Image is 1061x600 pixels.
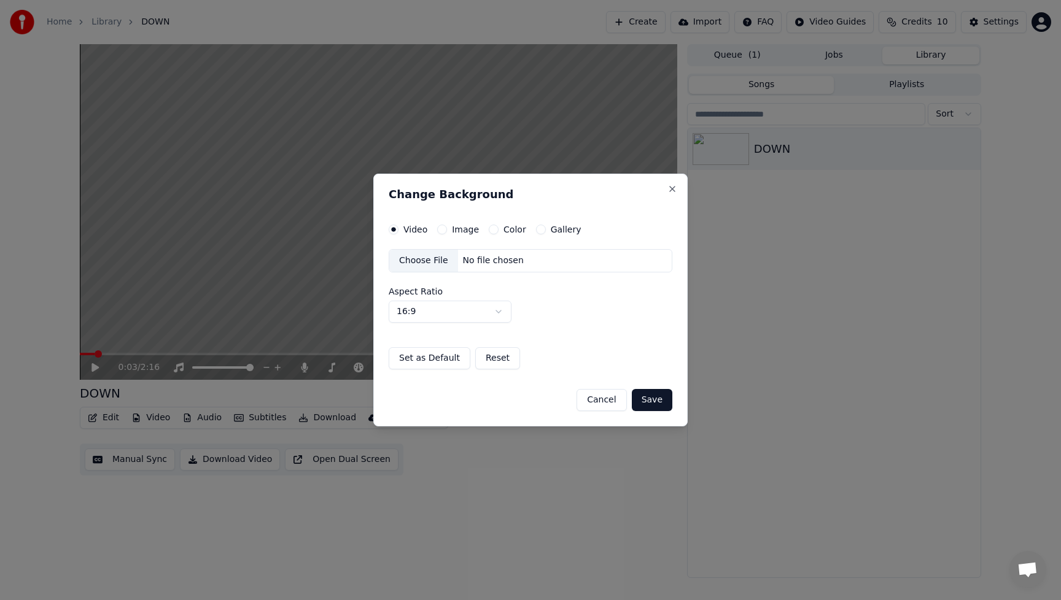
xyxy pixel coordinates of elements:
[389,287,672,296] label: Aspect Ratio
[389,189,672,200] h2: Change Background
[389,250,458,272] div: Choose File
[389,347,470,369] button: Set as Default
[403,225,427,234] label: Video
[452,225,479,234] label: Image
[503,225,526,234] label: Color
[551,225,581,234] label: Gallery
[475,347,520,369] button: Reset
[458,255,529,267] div: No file chosen
[632,389,672,411] button: Save
[577,389,626,411] button: Cancel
